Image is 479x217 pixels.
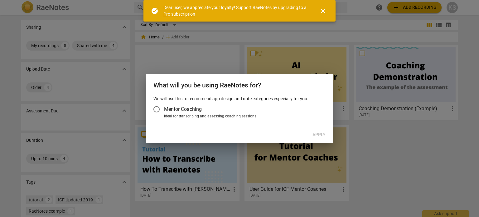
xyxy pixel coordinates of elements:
span: Mentor Coaching [164,106,202,113]
div: Account type [153,102,326,119]
span: check_circle [151,7,158,15]
div: Ideal for transcribing and assessing coaching sessions [164,114,324,119]
button: Close [316,3,331,18]
a: Pro subscription [163,12,195,17]
div: Dear user, we appreciate your loyalty! Support RaeNotes by upgrading to a [163,4,308,17]
h2: What will you be using RaeNotes for? [153,81,326,89]
p: We will use this to recommend app design and note categories especially for you. [153,96,326,102]
span: close [319,7,327,15]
